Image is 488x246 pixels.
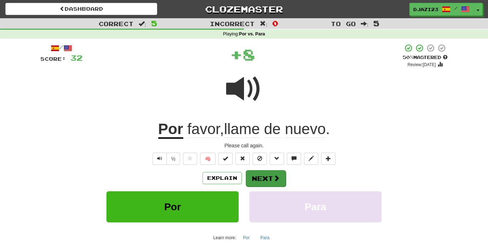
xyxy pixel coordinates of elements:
[218,153,233,165] button: Set this sentence to 100% Mastered (alt+m)
[166,153,180,165] button: ½
[99,20,134,27] span: Correct
[413,6,438,13] span: Djazi23
[373,19,379,28] span: 5
[164,201,181,212] span: Por
[239,232,254,243] button: Por
[321,153,335,165] button: Add to collection (alt+a)
[230,44,243,65] span: +
[139,21,146,27] span: :
[249,191,382,222] button: Para
[243,45,255,63] span: 8
[331,20,356,27] span: To go
[246,170,286,187] button: Next
[287,153,301,165] button: Discuss sentence (alt+u)
[304,153,318,165] button: Edit sentence (alt+d)
[158,120,183,139] u: Por
[40,56,66,62] span: Score:
[210,20,255,27] span: Incorrect
[187,120,220,138] span: favor
[454,6,458,11] span: /
[203,172,242,184] button: Explain
[235,153,250,165] button: Reset to 0% Mastered (alt+r)
[70,53,83,62] span: 32
[260,21,268,27] span: :
[403,54,413,60] span: 50 %
[40,142,448,149] div: Please call again.
[224,120,260,138] span: llame
[5,3,157,15] a: Dashboard
[270,153,284,165] button: Grammar (alt+g)
[183,120,330,138] span: , .
[361,21,369,27] span: :
[153,153,167,165] button: Play sentence audio (ctl+space)
[183,153,197,165] button: Favorite sentence (alt+f)
[305,201,327,212] span: Para
[264,120,281,138] span: de
[106,191,239,222] button: Por
[40,44,83,53] div: /
[213,235,236,240] small: Learn more:
[409,3,474,16] a: Djazi23 /
[253,153,267,165] button: Ignore sentence (alt+i)
[239,31,265,36] strong: Por vs. Para
[168,3,320,15] a: Clozemaster
[285,120,325,138] span: nuevo
[403,54,448,61] div: Mastered
[272,19,278,28] span: 0
[151,153,180,165] div: Text-to-speech controls
[200,153,215,165] button: 🧠
[408,62,436,67] small: Review: [DATE]
[257,232,273,243] button: Para
[151,19,157,28] span: 5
